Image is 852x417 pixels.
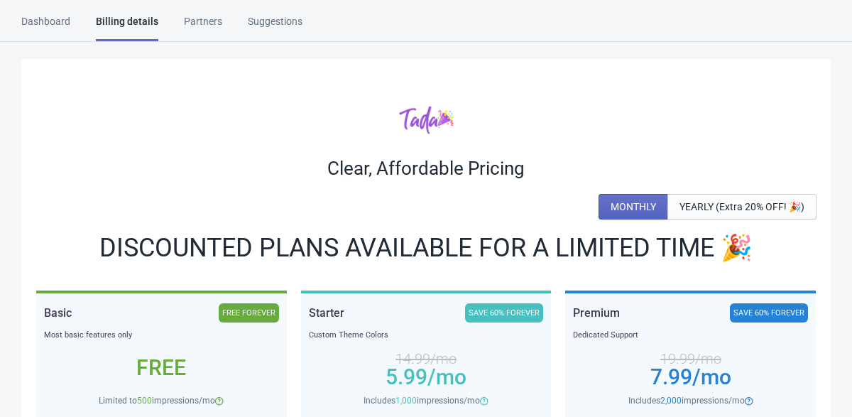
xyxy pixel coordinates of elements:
[248,14,302,39] div: Suggestions
[309,353,544,364] div: 14.99 /mo
[309,303,344,323] div: Starter
[309,372,544,383] div: 5.99
[184,14,222,39] div: Partners
[573,303,620,323] div: Premium
[628,396,745,406] span: Includes impressions/mo
[667,194,816,220] button: YEARLY (Extra 20% OFF! 🎉)
[364,396,480,406] span: Includes impressions/mo
[660,396,682,406] span: 2,000
[96,14,158,41] div: Billing details
[573,328,808,342] div: Dedicated Support
[692,364,731,389] span: /mo
[730,303,808,323] div: SAVE 60% FOREVER
[219,303,279,323] div: FREE FOREVER
[573,372,808,383] div: 7.99
[309,328,544,342] div: Custom Theme Colors
[137,396,152,406] span: 500
[679,201,804,212] span: YEARLY (Extra 20% OFF! 🎉)
[44,303,72,323] div: Basic
[611,201,656,212] span: MONTHLY
[21,14,70,39] div: Dashboard
[427,364,466,389] span: /mo
[573,353,808,364] div: 19.99 /mo
[44,394,279,408] div: Limited to impressions/mo
[599,194,668,220] button: MONTHLY
[44,328,279,342] div: Most basic features only
[35,237,816,259] div: DISCOUNTED PLANS AVAILABLE FOR A LIMITED TIME 🎉
[399,105,454,134] img: tadacolor.png
[395,396,417,406] span: 1,000
[465,303,543,323] div: SAVE 60% FOREVER
[35,157,816,180] div: Clear, Affordable Pricing
[44,362,279,374] div: Free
